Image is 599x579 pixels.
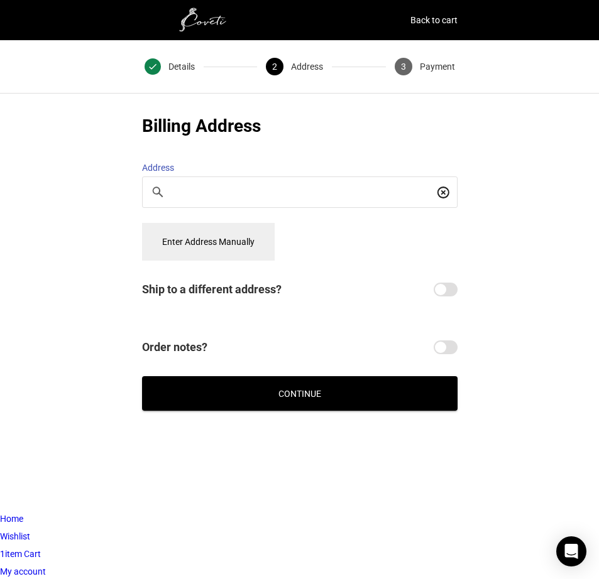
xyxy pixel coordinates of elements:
[434,283,458,296] input: Ship to a different address?
[142,8,268,33] img: white1.png
[142,223,275,261] button: Enter Address Manually
[142,338,434,356] span: Order notes?
[24,549,41,559] span: Cart
[142,281,434,298] span: Ship to a different address?
[386,40,464,93] button: 3 Payment
[257,40,332,93] button: 2 Address
[142,114,458,139] h2: Billing Address
[556,536,586,566] div: Open Intercom Messenger
[434,340,458,354] input: Order notes?
[420,58,455,75] span: Payment
[142,159,458,176] label: Address
[168,58,195,75] span: Details
[5,549,22,559] span: item
[142,376,458,411] button: Continue
[145,58,161,75] span: 1
[395,58,412,75] span: 3
[266,58,283,75] span: 2
[410,11,458,29] a: Back to cart
[291,58,323,75] span: Address
[136,40,204,93] button: 1 Details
